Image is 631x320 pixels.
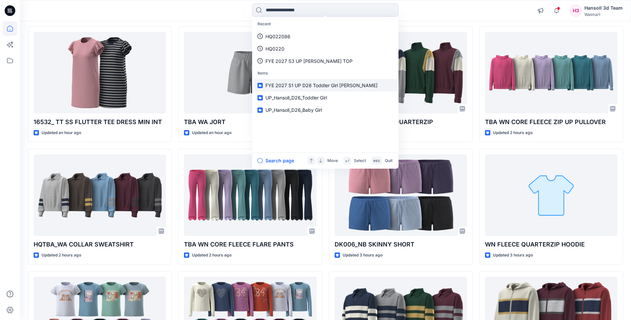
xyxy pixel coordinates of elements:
[327,157,338,164] p: Move
[265,58,353,65] p: FYE 2027 S3 UP HANSOLL TWEEN TOP
[584,12,623,17] div: Walmart
[34,154,166,236] a: HQTBA_WA COLLAR SWEATSHIRT
[184,117,316,127] p: TBA WA JORT
[265,82,378,88] span: FYE 2027 S1 UP D26 Toddler Girl [PERSON_NAME]
[485,117,617,127] p: TBA WN CORE FLEECE ZIP UP PULLOVER
[42,129,81,136] p: Updated an hour ago
[335,117,467,127] p: HQTBA_WN FLEECE QUARTERZIP
[253,18,397,30] p: Recent
[265,33,290,40] p: HQ022086
[265,95,327,100] span: UP_Hansoll_D26_Toddler Girl
[265,107,322,113] span: UP_Hansoll_D26_Baby Girl
[493,252,533,259] p: Updated 3 hours ago
[253,91,397,104] a: UP_Hansoll_D26_Toddler Girl
[253,55,397,67] a: FYE 2027 S3 UP [PERSON_NAME] TOP
[34,117,166,127] p: 16532_ TT SS FLUTTER TEE DRESS MIN INT
[34,240,166,249] p: HQTBA_WA COLLAR SWEATSHIRT
[42,252,81,259] p: Updated 2 hours ago
[584,4,623,12] div: Hansoll 3d Team
[373,157,380,164] p: esc
[184,154,316,236] a: TBA WN CORE FLEECE FLARE PANTS
[335,32,467,113] a: HQTBA_WN FLEECE QUARTERZIP
[335,154,467,236] a: DK006_NB SKINNY SHORT
[34,32,166,113] a: 16532_ TT SS FLUTTER TEE DRESS MIN INT
[184,240,316,249] p: TBA WN CORE FLEECE FLARE PANTS
[253,67,397,80] p: Items
[257,157,294,165] button: Search page
[485,154,617,236] a: WN FLEECE QUARTERZIP HOODIE
[485,32,617,113] a: TBA WN CORE FLEECE ZIP UP PULLOVER
[570,5,582,17] div: H3
[192,129,232,136] p: Updated an hour ago
[335,240,467,249] p: DK006_NB SKINNY SHORT
[253,43,397,55] a: HQ0220
[343,252,383,259] p: Updated 3 hours ago
[265,45,284,52] p: HQ0220
[354,157,366,164] p: Select
[253,104,397,116] a: UP_Hansoll_D26_Baby Girl
[493,129,533,136] p: Updated 2 hours ago
[253,79,397,91] a: FYE 2027 S1 UP D26 Toddler Girl [PERSON_NAME]
[184,32,316,113] a: TBA WA JORT
[192,252,232,259] p: Updated 2 hours ago
[253,30,397,43] a: HQ022086
[385,157,393,164] p: Quit
[485,240,617,249] p: WN FLEECE QUARTERZIP HOODIE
